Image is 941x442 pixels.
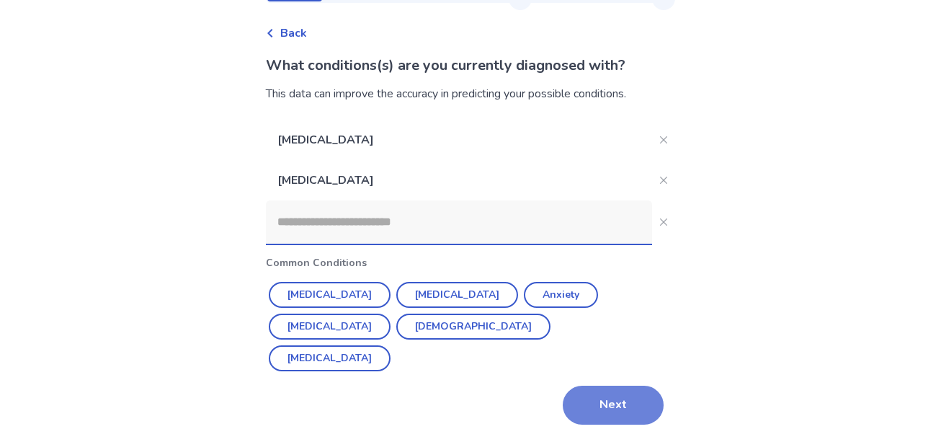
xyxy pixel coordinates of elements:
p: [MEDICAL_DATA] [266,120,652,160]
p: [MEDICAL_DATA] [266,160,652,200]
div: This data can improve the accuracy in predicting your possible conditions. [266,85,675,102]
button: Next [563,386,664,425]
input: Close [266,200,652,244]
button: [MEDICAL_DATA] [269,282,391,308]
p: What conditions(s) are you currently diagnosed with? [266,55,675,76]
p: Common Conditions [266,255,675,270]
button: [MEDICAL_DATA] [269,345,391,371]
button: [DEMOGRAPHIC_DATA] [396,314,550,340]
button: [MEDICAL_DATA] [396,282,518,308]
button: [MEDICAL_DATA] [269,314,391,340]
button: Close [652,169,675,192]
button: Close [652,128,675,151]
button: Close [652,211,675,234]
span: Back [280,25,307,42]
button: Anxiety [524,282,598,308]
